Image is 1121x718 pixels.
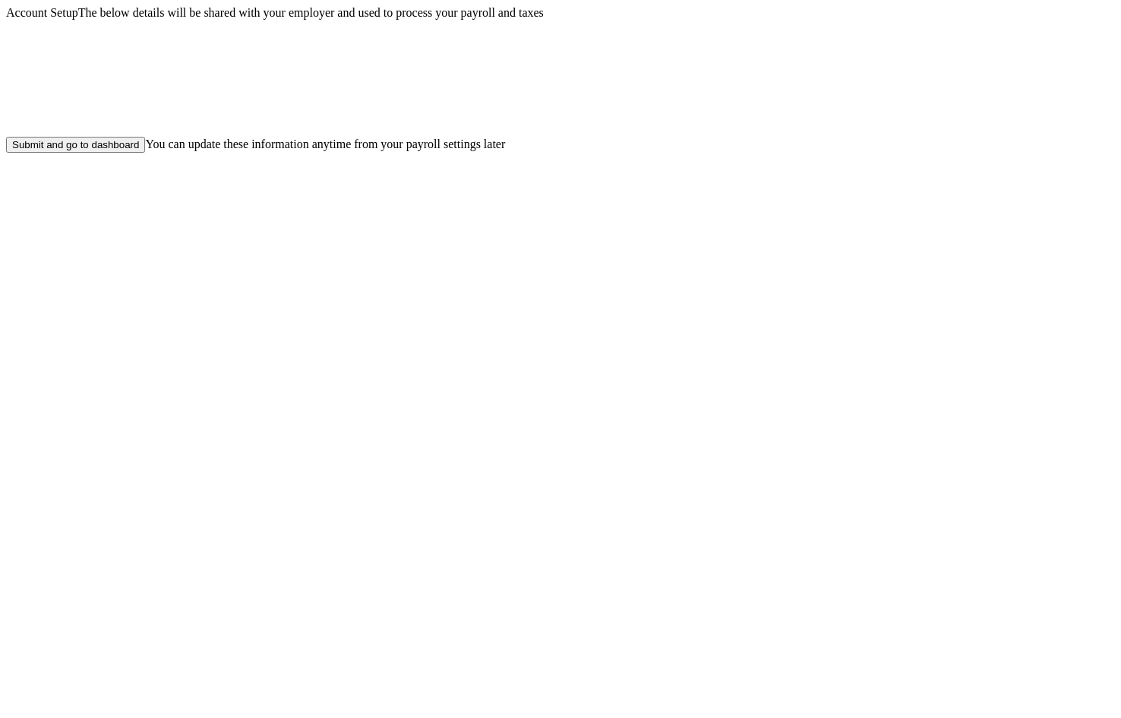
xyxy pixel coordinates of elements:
button: Submit and go to dashboard [6,137,145,153]
span: The below details will be shared with your employer and used to process your payroll and taxes [78,6,544,19]
iframe: Chat Widget [1045,645,1121,718]
span: Account Setup [6,6,78,19]
span: You can update these information anytime from your payroll settings later [145,138,505,150]
div: Submit and go to dashboard [12,139,139,150]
